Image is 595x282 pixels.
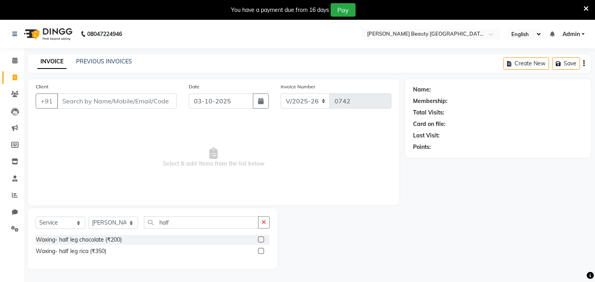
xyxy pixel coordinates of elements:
button: Create New [503,57,549,70]
div: Name: [413,86,431,94]
button: Pay [331,3,356,17]
img: logo [20,23,75,45]
button: Save [552,57,580,70]
button: +91 [36,93,58,109]
div: Card on file: [413,120,446,128]
a: PREVIOUS INVOICES [76,58,132,65]
div: Points: [413,143,431,151]
div: Waxing- half leg rica (₹350) [36,247,106,255]
div: Membership: [413,97,448,105]
b: 08047224946 [87,23,122,45]
input: Search by Name/Mobile/Email/Code [57,93,177,109]
a: INVOICE [37,55,67,69]
label: Invoice Number [281,83,315,90]
div: Total Visits: [413,109,444,117]
div: You have a payment due from 16 days [231,6,329,14]
span: Select & add items from the list below [36,118,391,197]
span: Admin [562,30,580,38]
div: Last Visit: [413,131,440,140]
label: Client [36,83,48,90]
label: Date [189,83,199,90]
div: Waxing- half leg chocolate (₹200) [36,236,122,244]
input: Search or Scan [144,216,258,229]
